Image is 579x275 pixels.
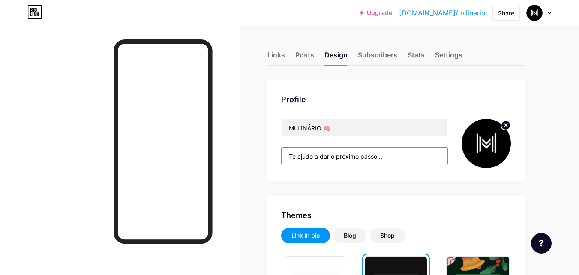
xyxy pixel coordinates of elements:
input: Bio [282,148,447,165]
a: Upgrade [360,9,392,16]
div: Themes [281,209,511,221]
img: Thiago Barbosa [462,119,511,168]
div: Links [267,50,285,65]
input: Name [282,119,447,136]
div: Blog [344,231,356,240]
div: Posts [295,50,314,65]
div: Link in bio [291,231,320,240]
div: Share [498,9,514,18]
img: Thiago Barbosa [526,5,543,21]
div: Subscribers [358,50,397,65]
div: Profile [281,94,511,105]
div: Stats [408,50,425,65]
a: [DOMAIN_NAME]/mllinario [399,8,486,18]
div: Design [324,50,348,65]
div: Shop [380,231,395,240]
div: Settings [435,50,462,65]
